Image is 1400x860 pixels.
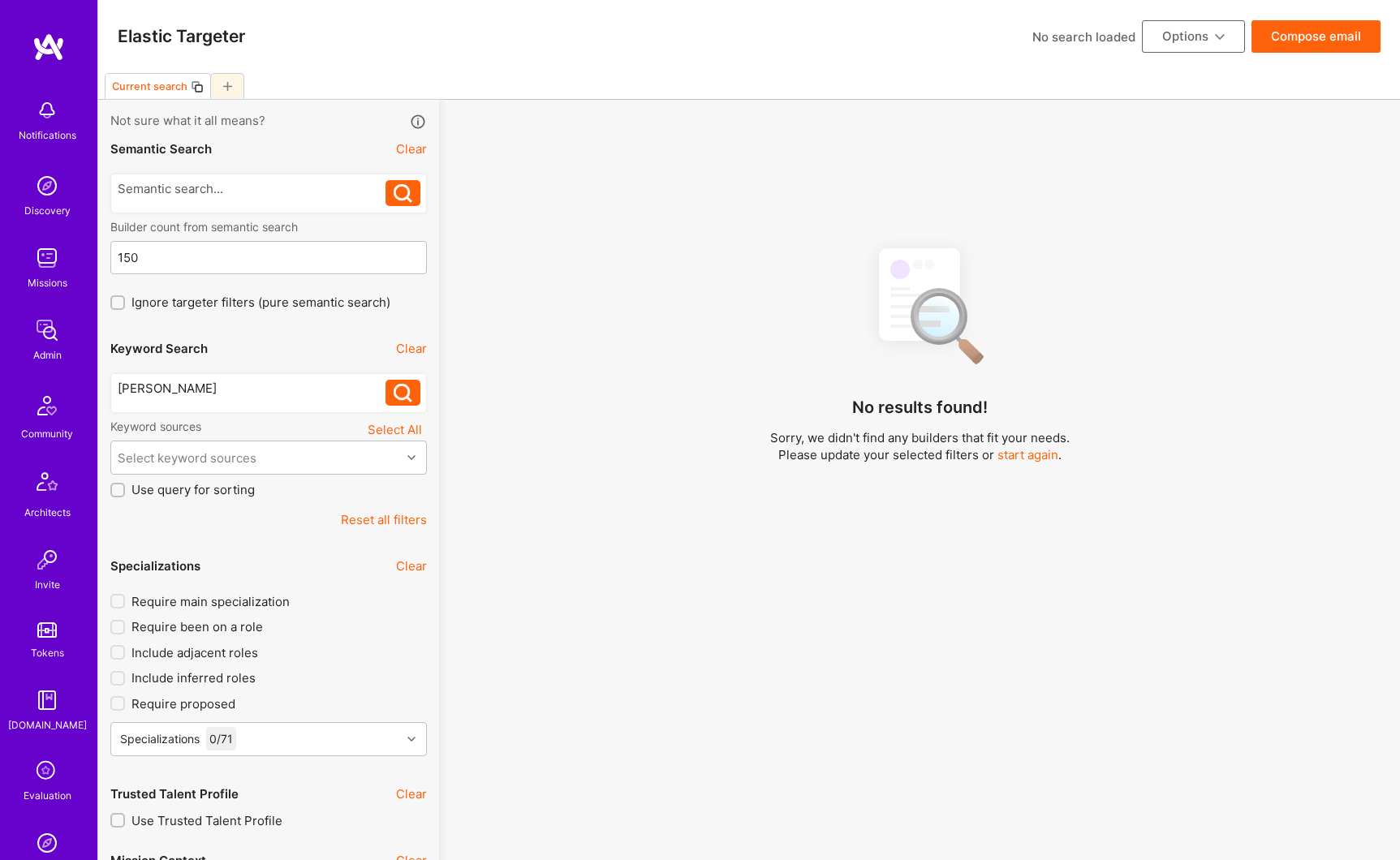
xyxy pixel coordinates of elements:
label: Builder count from semantic search [110,219,427,234]
p: Please update your selected filters or . [770,446,1070,463]
h4: No results found! [852,398,988,417]
i: icon Chevron [407,454,416,462]
img: Architects [28,465,67,504]
div: No search loaded [1032,28,1135,45]
div: Admin [33,346,62,363]
button: Clear [396,340,427,357]
i: icon Search [394,384,412,402]
div: Missions [28,274,67,291]
span: Require been on a role [131,618,263,635]
button: Compose email [1251,20,1381,53]
img: admin teamwork [31,314,63,346]
i: icon ArrowDownBlack [1215,32,1225,42]
img: Admin Search [31,827,63,859]
img: Community [28,386,67,425]
button: Reset all filters [341,511,427,528]
label: Keyword sources [110,419,201,434]
div: Select keyword sources [118,449,256,467]
span: Use Trusted Talent Profile [131,812,282,829]
div: [DOMAIN_NAME] [8,716,87,733]
div: Semantic Search [110,140,212,157]
span: Include inferred roles [131,669,256,686]
h3: Elastic Targeter [118,26,245,46]
div: Community [21,425,73,442]
button: Clear [396,785,427,802]
img: tokens [37,622,57,638]
img: discovery [31,170,63,202]
i: icon Chevron [407,735,416,743]
p: Sorry, we didn't find any builders that fit your needs. [770,429,1070,446]
span: Require main specialization [131,593,290,610]
div: Trusted Talent Profile [110,785,239,802]
img: No Results [851,234,989,376]
img: bell [31,94,63,127]
img: guide book [31,684,63,716]
span: Use query for sorting [131,481,255,498]
img: teamwork [31,242,63,274]
img: logo [32,32,65,62]
span: Include adjacent roles [131,644,258,661]
div: Keyword Search [110,340,208,357]
i: icon Info [409,113,428,131]
button: Clear [396,140,427,157]
div: Current search [112,80,187,92]
button: Options [1142,20,1245,53]
div: Evaluation [24,787,71,804]
div: Specializations [120,730,200,747]
img: Invite [31,544,63,576]
div: Invite [35,576,60,593]
div: [PERSON_NAME] [118,380,386,397]
span: Not sure what it all means? [110,112,265,131]
span: Ignore targeter filters (pure semantic search) [131,294,390,311]
i: icon Plus [223,82,232,91]
span: Require proposed [131,695,235,712]
button: Clear [396,557,427,574]
button: Select All [363,419,427,441]
div: Tokens [31,644,64,661]
i: icon Copy [191,80,204,93]
div: Notifications [19,127,76,144]
div: 0 / 71 [206,727,236,750]
div: Architects [24,504,71,521]
div: Discovery [24,202,71,219]
div: Specializations [110,557,200,574]
i: icon Search [394,184,412,203]
i: icon SelectionTeam [32,756,62,787]
button: start again [997,446,1058,463]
